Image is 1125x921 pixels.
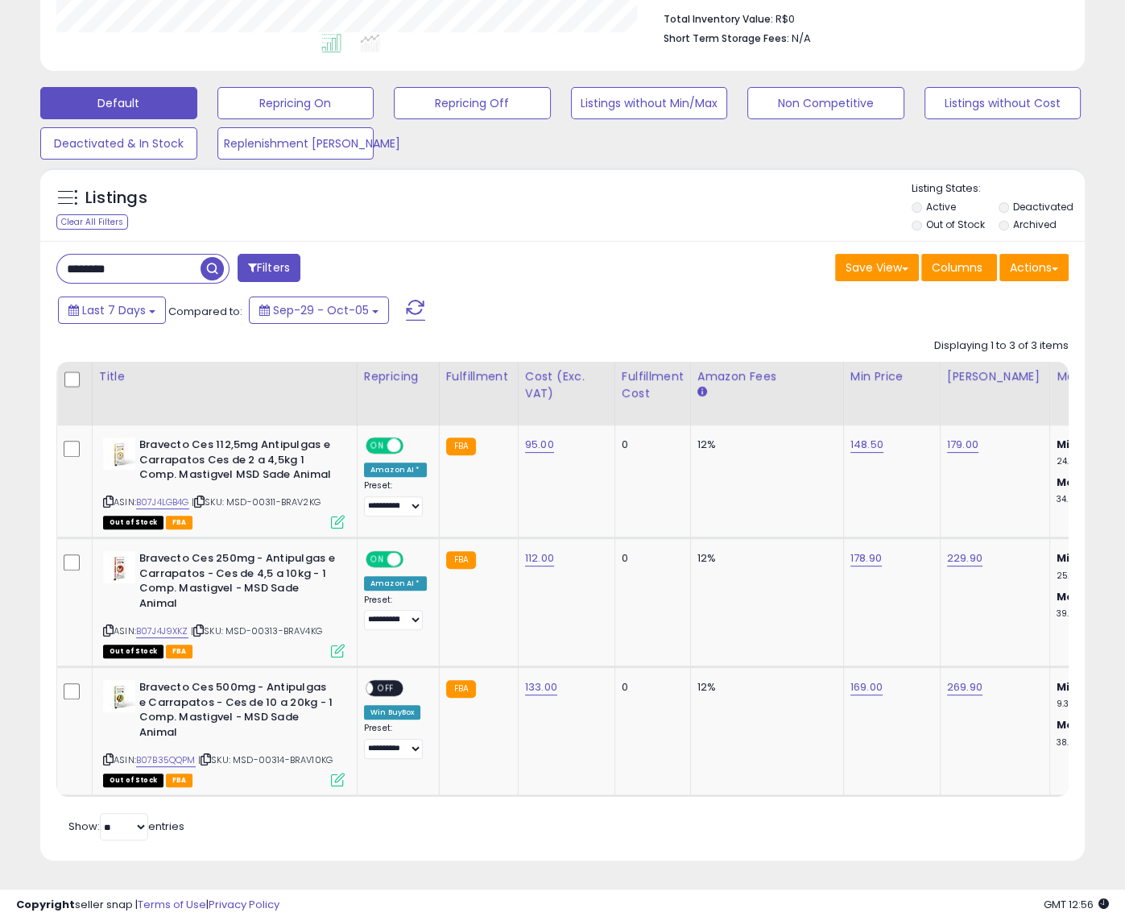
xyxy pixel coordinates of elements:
span: Show: entries [68,819,184,834]
div: Fulfillment Cost [622,368,684,402]
span: All listings that are currently out of stock and unavailable for purchase on Amazon [103,516,163,529]
button: Non Competitive [747,87,904,119]
b: Max: [1057,717,1085,732]
a: B07B35QQPM [136,753,196,767]
label: Active [926,200,956,214]
b: Min: [1057,679,1081,695]
span: OFF [401,553,427,566]
div: Fulfillment [446,368,511,385]
b: Total Inventory Value: [664,12,773,26]
span: 2025-10-13 12:56 GMT [1044,897,1109,912]
button: Repricing On [217,87,374,119]
div: [PERSON_NAME] [947,368,1043,385]
a: 269.90 [947,679,982,695]
button: Deactivated & In Stock [40,127,197,160]
div: Amazon Fees [697,368,837,385]
button: Listings without Min/Max [571,87,728,119]
button: Default [40,87,197,119]
span: FBA [166,645,193,658]
small: FBA [446,551,476,569]
button: Save View [835,254,919,281]
small: FBA [446,680,476,698]
a: 179.00 [947,437,978,453]
div: 12% [697,551,831,566]
span: Last 7 Days [82,302,146,318]
a: 133.00 [525,679,557,695]
label: Archived [1013,218,1057,231]
b: Bravecto Ces 250mg - Antipulgas e Carrapatos - Ces de 4,5 a 10kg - 1 Comp. Mastigvel - MSD Sade A... [139,551,335,615]
div: Preset: [364,723,427,759]
div: 0 [622,438,678,452]
span: Columns [932,259,982,276]
button: Last 7 Days [58,297,166,324]
div: ASIN: [103,551,345,656]
span: All listings that are currently out of stock and unavailable for purchase on Amazon [103,645,163,658]
div: Amazon AI * [364,463,427,477]
button: Filters [238,254,300,282]
img: 418TgPeexnL._SL40_.jpg [103,680,135,712]
a: B07J4LGB4G [136,496,189,509]
div: Displaying 1 to 3 of 3 items [934,338,1069,354]
button: Repricing Off [394,87,551,119]
div: 0 [622,680,678,695]
b: Min: [1057,437,1081,452]
button: Sep-29 - Oct-05 [249,297,389,324]
div: Cost (Exc. VAT) [525,368,608,402]
div: Win BuyBox [364,705,421,720]
span: ON [367,439,387,453]
li: R$0 [664,8,1057,27]
span: | SKU: MSD-00313-BRAV4KG [191,624,322,637]
img: 41h-hAd1dDL._SL40_.jpg [103,551,135,583]
span: Compared to: [168,304,242,319]
a: Privacy Policy [209,897,279,912]
a: Terms of Use [138,897,206,912]
div: Min Price [850,368,933,385]
span: FBA [166,516,193,529]
div: seller snap | | [16,898,279,913]
small: FBA [446,438,476,455]
button: Actions [999,254,1069,281]
div: ASIN: [103,680,345,785]
a: 112.00 [525,550,554,566]
div: Amazon AI * [364,576,427,591]
b: Max: [1057,475,1085,490]
b: Short Term Storage Fees: [664,31,789,45]
div: ASIN: [103,438,345,527]
a: 229.90 [947,550,982,566]
a: 178.90 [850,550,882,566]
button: Replenishment [PERSON_NAME] [217,127,374,160]
div: 0 [622,551,678,566]
a: 169.00 [850,679,883,695]
div: Clear All Filters [56,214,128,230]
span: N/A [792,31,811,46]
b: Bravecto Ces 112,5mg Antipulgas e Carrapatos Ces de 2 a 4,5kg 1 Comp. Mastigvel MSD Sade Animal [139,438,335,487]
strong: Copyright [16,897,75,912]
span: FBA [166,774,193,787]
img: 31AbKBrtafL._SL40_.jpg [103,438,135,470]
span: OFF [401,439,427,453]
span: Sep-29 - Oct-05 [273,302,369,318]
span: All listings that are currently out of stock and unavailable for purchase on Amazon [103,774,163,787]
small: Amazon Fees. [697,385,707,400]
span: | SKU: MSD-00311-BRAV2KG [192,496,321,508]
div: Repricing [364,368,432,385]
button: Listings without Cost [924,87,1082,119]
a: 95.00 [525,437,554,453]
b: Min: [1057,550,1081,566]
div: Preset: [364,595,427,631]
button: Columns [921,254,997,281]
label: Out of Stock [926,218,985,231]
div: 12% [697,438,831,452]
span: ON [367,553,387,566]
h5: Listings [85,187,147,210]
b: Bravecto Ces 500mg - Antipulgas e Carrapatos - Ces de 10 a 20kg - 1 Comp. Mastigvel - MSD Sade An... [139,680,335,744]
span: OFF [373,682,399,695]
a: 148.50 [850,437,883,453]
b: Max: [1057,589,1085,604]
a: B07J4J9XKZ [136,624,188,638]
span: | SKU: MSD-00314-BRAV10KG [198,753,333,766]
div: Preset: [364,480,427,517]
label: Deactivated [1013,200,1073,214]
div: Title [99,368,350,385]
p: Listing States: [912,181,1085,197]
